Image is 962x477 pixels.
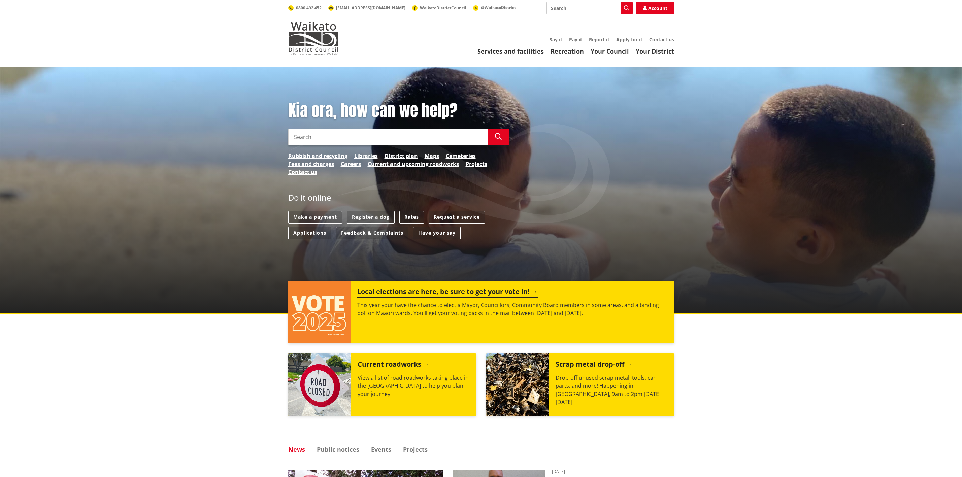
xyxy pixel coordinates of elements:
[357,287,538,298] h2: Local elections are here, be sure to get your vote in!
[296,5,322,11] span: 0800 492 452
[446,152,476,160] a: Cemeteries
[486,353,674,416] a: A massive pile of rusted scrap metal, including wheels and various industrial parts, under a clea...
[336,5,405,11] span: [EMAIL_ADDRESS][DOMAIN_NAME]
[288,5,322,11] a: 0800 492 452
[616,36,642,43] a: Apply for it
[550,36,562,43] a: Say it
[551,47,584,55] a: Recreation
[473,5,516,10] a: @WaikatoDistrict
[288,193,331,205] h2: Do it online
[569,36,582,43] a: Pay it
[328,5,405,11] a: [EMAIL_ADDRESS][DOMAIN_NAME]
[368,160,459,168] a: Current and upcoming roadworks
[347,211,395,224] a: Register a dog
[288,446,305,452] a: News
[288,281,674,343] a: Local elections are here, be sure to get your vote in! This year your have the chance to elect a ...
[556,360,632,370] h2: Scrap metal drop-off
[413,227,461,239] a: Have your say
[546,2,633,14] input: Search input
[552,470,674,474] time: [DATE]
[288,227,331,239] a: Applications
[486,353,549,416] img: Scrap metal collection
[358,360,429,370] h2: Current roadworks
[420,5,466,11] span: WaikatoDistrictCouncil
[425,152,439,160] a: Maps
[288,152,347,160] a: Rubbish and recycling
[336,227,408,239] a: Feedback & Complaints
[288,168,317,176] a: Contact us
[481,5,516,10] span: @WaikatoDistrict
[288,22,339,55] img: Waikato District Council - Te Kaunihera aa Takiwaa o Waikato
[649,36,674,43] a: Contact us
[358,374,469,398] p: View a list of road roadworks taking place in the [GEOGRAPHIC_DATA] to help you plan your journey.
[317,446,359,452] a: Public notices
[556,374,667,406] p: Drop-off unused scrap metal, tools, car parts, and more! Happening in [GEOGRAPHIC_DATA], 9am to 2...
[288,129,488,145] input: Search input
[477,47,544,55] a: Services and facilities
[399,211,424,224] a: Rates
[591,47,629,55] a: Your Council
[357,301,667,317] p: This year your have the chance to elect a Mayor, Councillors, Community Board members in some are...
[288,353,351,416] img: Road closed sign
[429,211,485,224] a: Request a service
[589,36,609,43] a: Report it
[412,5,466,11] a: WaikatoDistrictCouncil
[403,446,428,452] a: Projects
[636,2,674,14] a: Account
[385,152,418,160] a: District plan
[466,160,487,168] a: Projects
[288,353,476,416] a: Current roadworks View a list of road roadworks taking place in the [GEOGRAPHIC_DATA] to help you...
[288,101,509,121] h1: Kia ora, how can we help?
[288,160,334,168] a: Fees and charges
[288,211,342,224] a: Make a payment
[354,152,378,160] a: Libraries
[341,160,361,168] a: Careers
[636,47,674,55] a: Your District
[371,446,391,452] a: Events
[288,281,351,343] img: Vote 2025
